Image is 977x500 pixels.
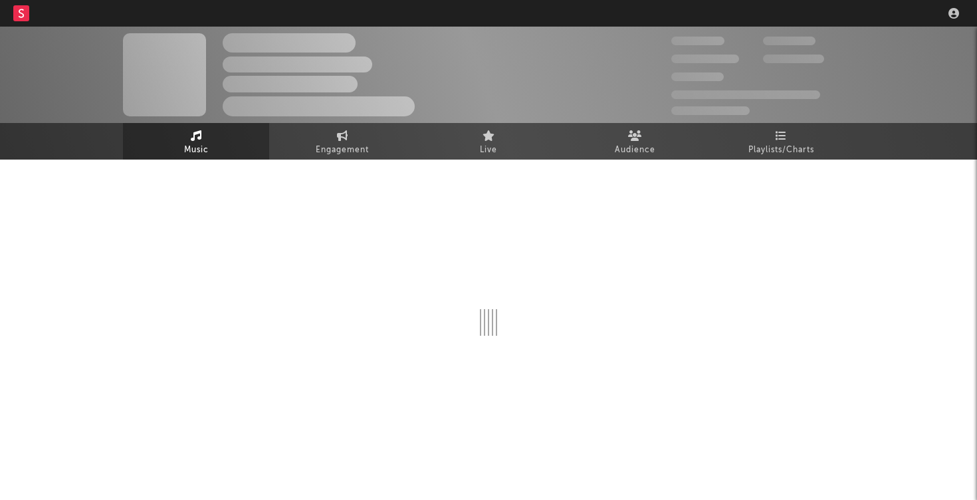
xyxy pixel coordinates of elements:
span: 100.000 [763,37,815,45]
span: 300.000 [671,37,724,45]
span: Jump Score: 85.0 [671,106,750,115]
span: 50.000.000 [671,55,739,63]
span: Audience [615,142,655,158]
a: Audience [562,123,708,160]
span: 1.000.000 [763,55,824,63]
a: Playlists/Charts [708,123,854,160]
span: 100.000 [671,72,724,81]
a: Live [415,123,562,160]
a: Music [123,123,269,160]
span: Engagement [316,142,369,158]
span: 50.000.000 Monthly Listeners [671,90,820,99]
a: Engagement [269,123,415,160]
span: Playlists/Charts [748,142,814,158]
span: Live [480,142,497,158]
span: Music [184,142,209,158]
